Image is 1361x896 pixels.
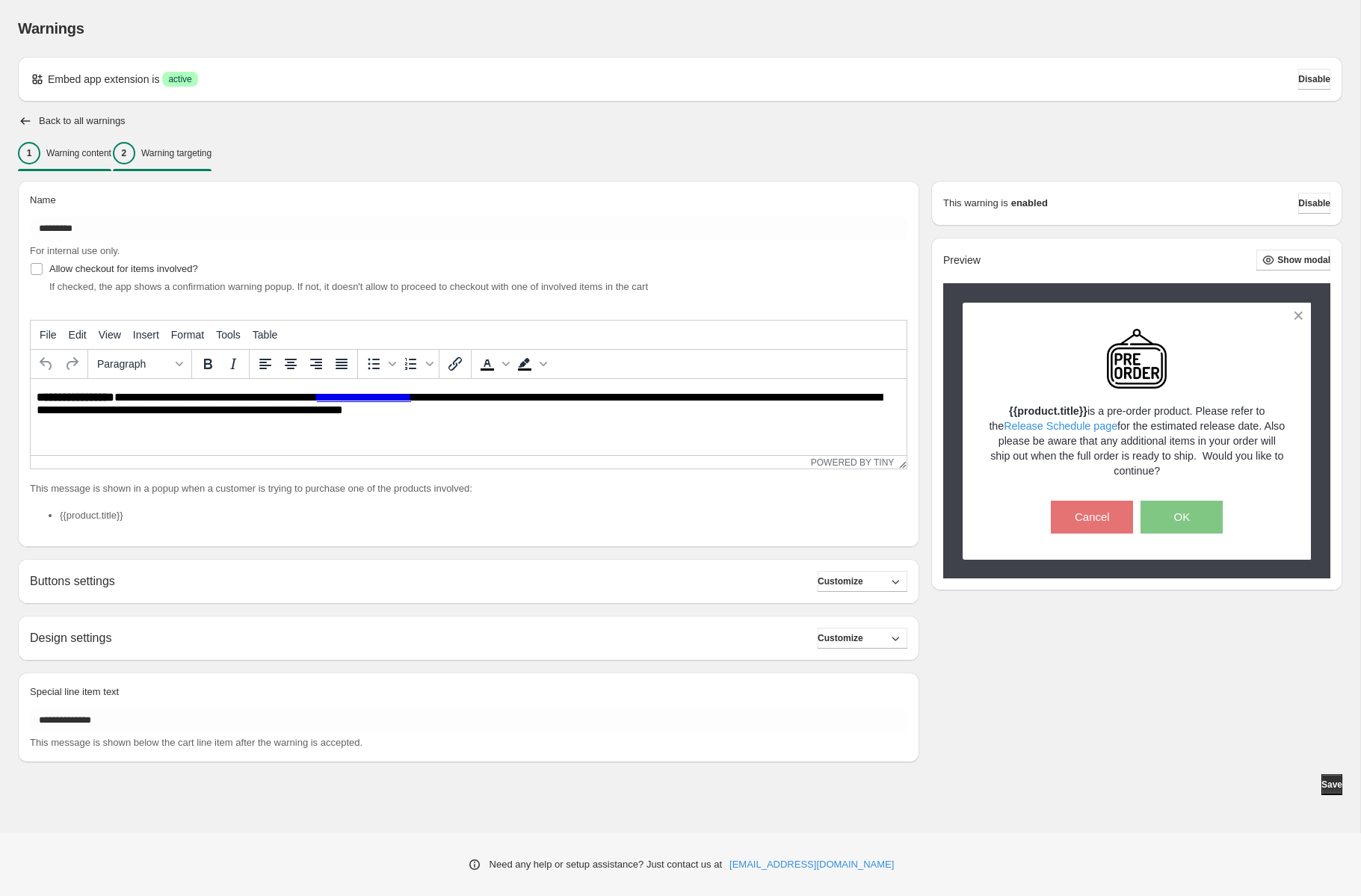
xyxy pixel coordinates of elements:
strong: {{product.title}} [1009,405,1087,417]
button: Save [1321,774,1342,795]
span: This message is shown below the cart line item after the warning is accepted. [30,737,362,748]
li: {{product.title}} [60,508,907,523]
button: Cancel [1051,501,1133,534]
strong: enabled [1011,196,1048,211]
button: OK [1141,501,1223,534]
button: Insert/edit link [442,351,468,377]
button: Disable [1298,193,1330,214]
button: 2Warning targeting [113,138,212,169]
a: Release Schedule page [1004,420,1117,432]
span: Customize [818,632,863,644]
button: Italic [220,351,246,377]
span: Save [1321,779,1342,791]
div: Bullet list [361,351,398,377]
p: Warning targeting [141,147,212,159]
span: Insert [133,329,159,341]
div: Numbered list [398,351,436,377]
span: File [40,329,57,341]
button: Show modal [1256,250,1330,271]
div: 1 [18,142,40,164]
span: Paragraph [97,358,170,370]
div: 2 [113,142,135,164]
span: Warnings [18,20,84,37]
button: 1Warning content [18,138,111,169]
span: Customize [818,575,863,587]
iframe: Rich Text Area [31,379,907,455]
button: Align left [253,351,278,377]
p: Warning content [46,147,111,159]
h2: Buttons settings [30,574,115,588]
span: Edit [69,329,87,341]
h2: Design settings [30,631,111,645]
button: Redo [59,351,84,377]
span: Disable [1298,73,1330,85]
span: Table [253,329,277,341]
h2: Back to all warnings [39,115,126,127]
button: Bold [195,351,220,377]
span: active [168,73,191,85]
div: Resize [894,456,907,469]
button: Align right [303,351,329,377]
span: If checked, the app shows a confirmation warning popup. If not, it doesn't allow to proceed to ch... [49,281,648,292]
a: Powered by Tiny [811,457,895,468]
span: Allow checkout for items involved? [49,263,198,274]
div: Background color [512,351,549,377]
span: Disable [1298,197,1330,209]
button: Align center [278,351,303,377]
span: Show modal [1277,254,1330,266]
button: Formats [91,351,188,377]
p: Embed app extension is [48,72,159,87]
span: Name [30,194,56,206]
div: Text color [475,351,512,377]
span: View [99,329,121,341]
a: [EMAIL_ADDRESS][DOMAIN_NAME] [729,857,894,872]
p: is a pre-order product. Please refer to the for the estimated release date. Also please be aware ... [989,404,1286,478]
span: Special line item text [30,686,119,697]
p: This warning is [943,196,1008,211]
button: Undo [34,351,59,377]
button: Customize [818,628,907,649]
span: Tools [216,329,241,341]
h2: Preview [943,254,981,267]
button: Justify [329,351,354,377]
span: Format [171,329,204,341]
p: This message is shown in a popup when a customer is trying to purchase one of the products involved: [30,481,907,496]
button: Disable [1298,69,1330,90]
button: Customize [818,571,907,592]
span: For internal use only. [30,245,120,256]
